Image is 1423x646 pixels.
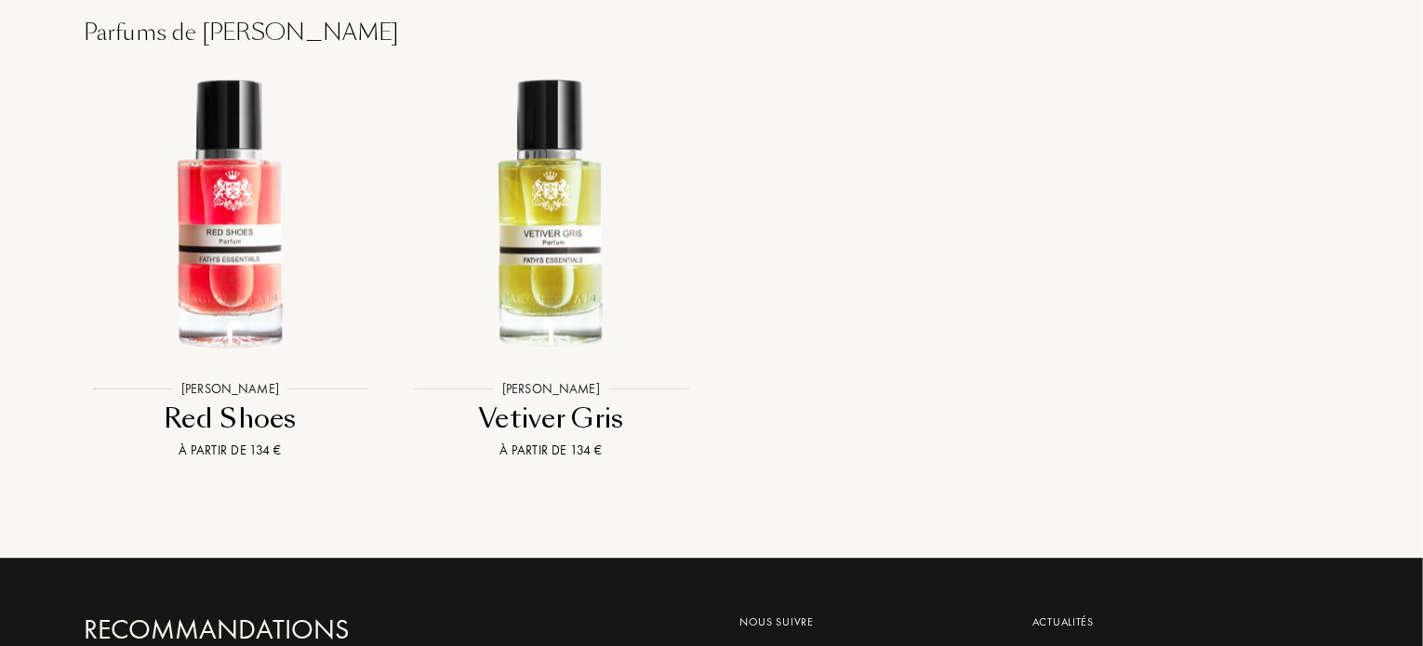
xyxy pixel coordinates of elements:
[739,613,1004,630] div: Nous suivre
[172,378,288,398] div: [PERSON_NAME]
[70,16,1353,49] div: Parfums de [PERSON_NAME]
[406,70,696,359] img: Vetiver Gris Jacques Fath
[398,401,704,437] div: Vetiver Gris
[86,70,375,359] img: Red Shoes Jacques Fath
[1032,613,1325,630] div: Actualités
[398,441,704,460] div: À partir de 134 €
[70,49,391,483] a: Red Shoes Jacques Fath[PERSON_NAME]Red ShoesÀ partir de 134 €
[77,401,383,437] div: Red Shoes
[84,613,484,646] a: Recommandations
[391,49,711,483] a: Vetiver Gris Jacques Fath[PERSON_NAME]Vetiver GrisÀ partir de 134 €
[77,441,383,460] div: À partir de 134 €
[493,378,609,398] div: [PERSON_NAME]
